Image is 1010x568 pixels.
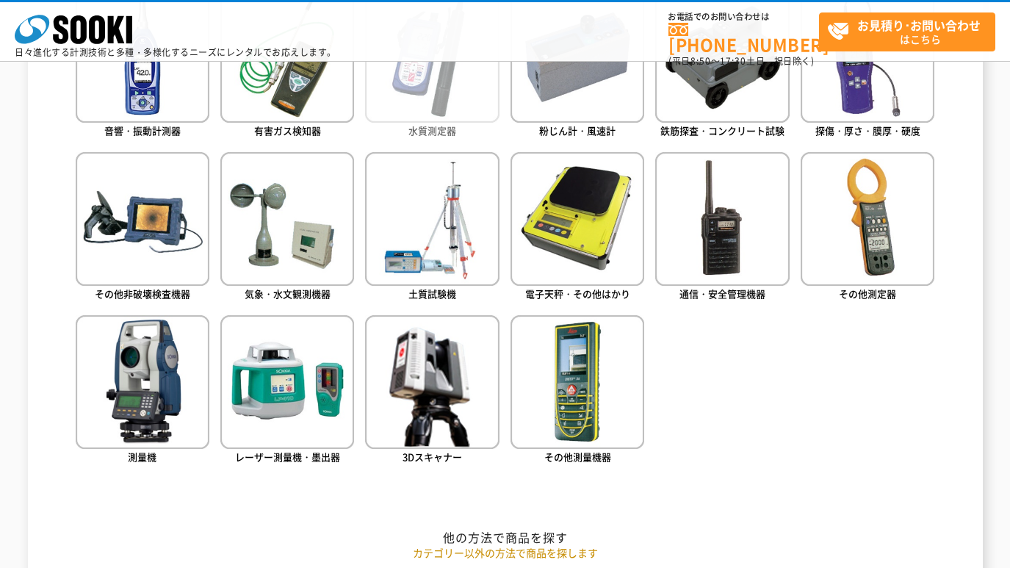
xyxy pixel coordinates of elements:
img: 通信・安全管理機器 [655,152,789,286]
p: 日々進化する計測技術と多種・多様化するニーズにレンタルでお応えします。 [15,48,336,57]
a: 気象・水文観測機器 [220,152,354,304]
img: レーザー測量機・墨出器 [220,315,354,449]
img: その他測定器 [801,152,934,286]
a: 土質試験機 [365,152,499,304]
img: 電子天秤・その他はかり [511,152,644,286]
span: 17:30 [720,54,746,68]
a: [PHONE_NUMBER] [668,23,819,53]
span: その他測定器 [839,287,896,301]
a: 電子天秤・その他はかり [511,152,644,304]
img: その他非破壊検査機器 [76,152,209,286]
span: はこちら [827,13,995,50]
img: 測量機 [76,315,209,449]
img: 気象・水文観測機器 [220,152,354,286]
p: カテゴリー以外の方法で商品を探します [76,545,935,561]
span: 音響・振動計測器 [104,123,181,137]
a: レーザー測量機・墨出器 [220,315,354,467]
a: 3Dスキャナー [365,315,499,467]
a: 通信・安全管理機器 [655,152,789,304]
span: 鉄筋探査・コンクリート試験 [660,123,784,137]
span: 土質試験機 [408,287,456,301]
span: 探傷・厚さ・膜厚・硬度 [815,123,920,137]
h2: 他の方法で商品を探す [76,530,935,545]
span: 粉じん計・風速計 [539,123,616,137]
span: その他測量機器 [544,450,611,464]
span: その他非破壊検査機器 [95,287,190,301]
a: 測量機 [76,315,209,467]
img: 3Dスキャナー [365,315,499,449]
a: その他測定器 [801,152,934,304]
span: 8:50 [690,54,711,68]
img: その他測量機器 [511,315,644,449]
a: その他非破壊検査機器 [76,152,209,304]
img: 土質試験機 [365,152,499,286]
a: その他測量機器 [511,315,644,467]
span: 気象・水文観測機器 [245,287,331,301]
span: 測量機 [128,450,156,464]
a: お見積り･お問い合わせはこちら [819,12,995,51]
span: (平日 ～ 土日、祝日除く) [668,54,814,68]
strong: お見積り･お問い合わせ [857,16,981,34]
span: 通信・安全管理機器 [679,287,765,301]
span: レーザー測量機・墨出器 [235,450,340,464]
span: 有害ガス検知器 [254,123,321,137]
span: 3Dスキャナー [403,450,462,464]
span: お電話でのお問い合わせは [668,12,819,21]
span: 水質測定器 [408,123,456,137]
span: 電子天秤・その他はかり [525,287,630,301]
